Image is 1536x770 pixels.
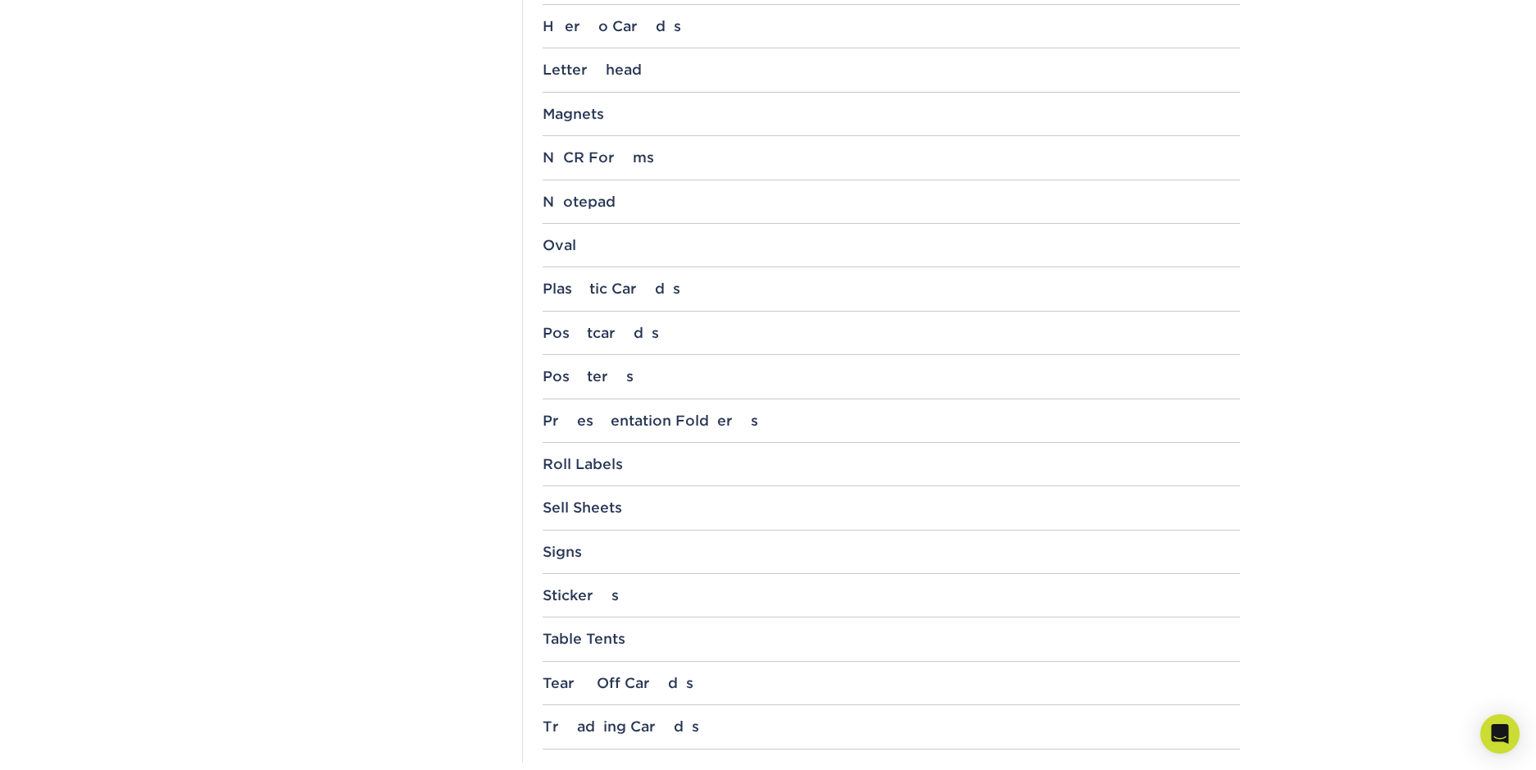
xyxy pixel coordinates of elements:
div: Magnets [543,106,1240,122]
div: Table Tents [543,631,1240,647]
div: Open Intercom Messenger [1480,714,1520,754]
div: Trading Cards [543,718,1240,735]
div: Signs [543,544,1240,560]
div: Letterhead [543,62,1240,78]
div: Tear Off Cards [543,675,1240,691]
div: NCR Forms [543,149,1240,166]
div: Stickers [543,587,1240,604]
div: Notepad [543,194,1240,210]
div: Presentation Folders [543,412,1240,429]
div: Sell Sheets [543,499,1240,516]
div: Oval [543,237,1240,253]
div: Plastic Cards [543,280,1240,297]
div: Posters [543,368,1240,385]
div: Postcards [543,325,1240,341]
div: Hero Cards [543,18,1240,34]
iframe: Google Customer Reviews [4,720,139,764]
div: Roll Labels [543,456,1240,472]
